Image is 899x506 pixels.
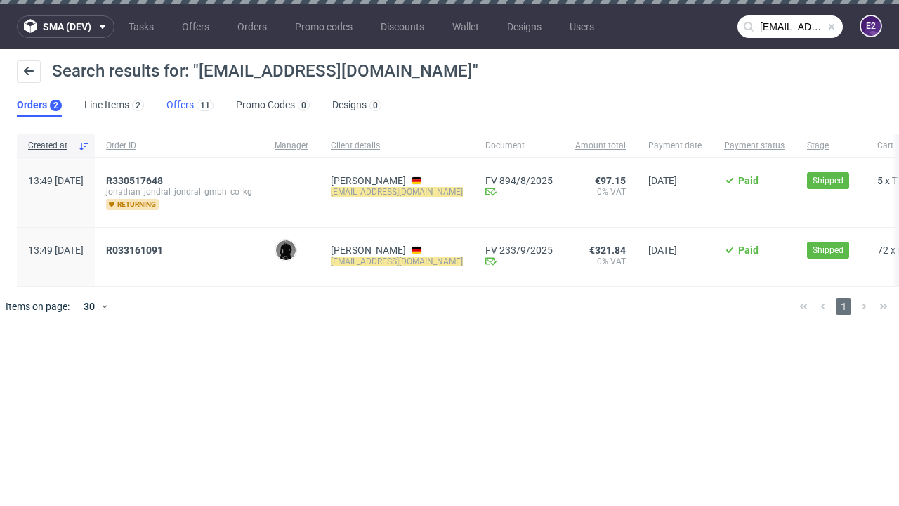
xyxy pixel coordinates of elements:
div: 0 [373,100,378,110]
span: Amount total [575,140,626,152]
span: Paid [738,245,759,256]
a: Offers11 [166,94,214,117]
span: Search results for: "[EMAIL_ADDRESS][DOMAIN_NAME]" [52,61,478,81]
a: Designs0 [332,94,381,117]
a: [PERSON_NAME] [331,245,406,256]
a: Promo codes [287,15,361,38]
span: returning [106,199,159,210]
img: Dawid Urbanowicz [276,240,296,260]
span: 5 [877,175,883,186]
a: FV 233/9/2025 [485,245,553,256]
mark: [EMAIL_ADDRESS][DOMAIN_NAME] [331,187,463,197]
span: R330517648 [106,175,163,186]
a: Users [561,15,603,38]
a: Orders [229,15,275,38]
span: 1 [836,298,851,315]
span: Payment status [724,140,785,152]
figcaption: e2 [861,16,881,36]
div: 0 [301,100,306,110]
a: Offers [173,15,218,38]
a: Line Items2 [84,94,144,117]
a: Orders2 [17,94,62,117]
span: €321.84 [589,245,626,256]
span: Items on page: [6,299,70,313]
div: 2 [136,100,140,110]
span: Shipped [813,174,844,187]
a: Wallet [444,15,487,38]
a: Discounts [372,15,433,38]
span: Paid [738,175,759,186]
span: Order ID [106,140,252,152]
a: Tasks [120,15,162,38]
a: FV 894/8/2025 [485,175,553,186]
a: R033161091 [106,245,166,256]
span: [DATE] [648,175,677,186]
a: Designs [499,15,550,38]
span: [DATE] [648,245,677,256]
span: Client details [331,140,463,152]
span: 72 [877,245,888,256]
div: 30 [75,297,100,316]
span: jonathan_jondral_jondral_gmbh_co_kg [106,186,252,197]
span: 13:49 [DATE] [28,245,84,256]
span: 0% VAT [575,186,626,197]
span: 13:49 [DATE] [28,175,84,186]
span: Created at [28,140,72,152]
span: R033161091 [106,245,163,256]
a: Promo Codes0 [236,94,310,117]
span: Stage [807,140,855,152]
span: Document [485,140,553,152]
span: Shipped [813,244,844,257]
a: R330517648 [106,175,166,186]
div: - [275,169,308,186]
span: sma (dev) [43,22,91,32]
div: 2 [53,100,58,110]
mark: [EMAIL_ADDRESS][DOMAIN_NAME] [331,257,463,266]
div: 11 [200,100,210,110]
span: Payment date [648,140,702,152]
span: 0% VAT [575,256,626,267]
button: sma (dev) [17,15,114,38]
span: €97.15 [595,175,626,186]
a: [PERSON_NAME] [331,175,406,186]
span: Manager [275,140,308,152]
